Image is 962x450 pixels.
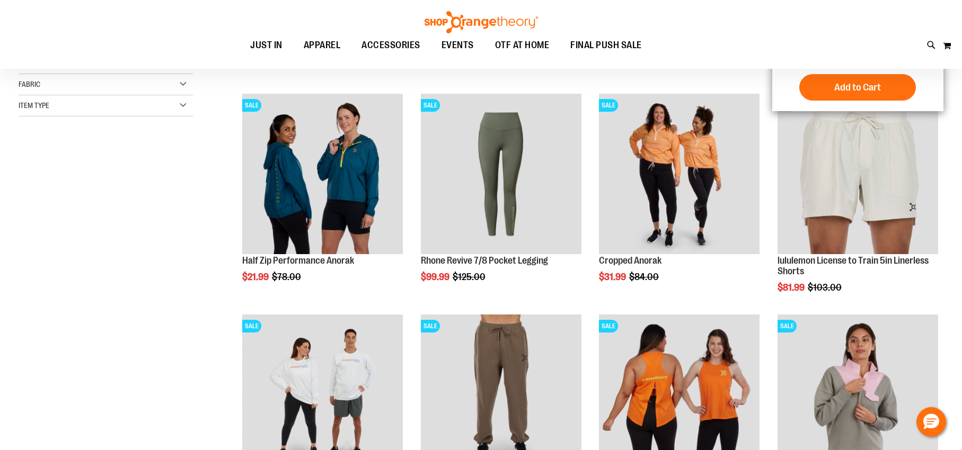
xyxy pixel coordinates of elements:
span: $103.00 [808,282,843,293]
span: APPAREL [304,33,341,57]
a: Rhone Revive 7/8 Pocket Legging [421,255,548,266]
div: product [772,88,943,320]
a: APPAREL [293,33,351,58]
img: Cropped Anorak primary image [599,94,760,254]
div: product [237,88,408,309]
span: Item Type [19,101,49,110]
span: Add to Cart [834,82,881,93]
a: EVENTS [431,33,484,58]
a: FINAL PUSH SALE [560,33,652,57]
a: JUST IN [240,33,293,58]
a: Cropped Anorak primary imageSALE [599,94,760,256]
span: SALE [778,320,797,332]
span: $78.00 [272,272,303,282]
a: ACCESSORIES [351,33,431,58]
img: Shop Orangetheory [423,11,540,33]
div: product [594,88,765,309]
span: JUST IN [250,33,283,57]
img: lululemon License to Train 5in Linerless Shorts [778,94,938,254]
span: SALE [242,99,261,112]
span: SALE [599,320,618,332]
a: Half Zip Performance AnorakSALE [242,94,403,256]
span: SALE [421,99,440,112]
a: OTF AT HOME [484,33,560,58]
span: OTF AT HOME [495,33,550,57]
div: product [416,88,587,309]
a: lululemon License to Train 5in Linerless Shorts [778,255,929,276]
button: Hello, have a question? Let’s chat. [916,407,946,437]
img: Half Zip Performance Anorak [242,94,403,254]
span: SALE [421,320,440,332]
img: Rhone Revive 7/8 Pocket Legging [421,94,581,254]
span: $21.99 [242,272,270,282]
span: $99.99 [421,272,451,282]
span: SALE [242,320,261,332]
span: ACCESSORIES [361,33,420,57]
a: lululemon License to Train 5in Linerless ShortsSALE [778,94,938,256]
span: $31.99 [599,272,628,282]
button: Add to Cart [799,74,916,101]
a: Rhone Revive 7/8 Pocket LeggingSALE [421,94,581,256]
a: Cropped Anorak [599,255,661,266]
span: $81.99 [778,282,806,293]
span: SALE [599,99,618,112]
span: EVENTS [442,33,474,57]
span: $84.00 [629,272,660,282]
span: Fabric [19,80,40,88]
span: $125.00 [453,272,487,282]
span: FINAL PUSH SALE [570,33,642,57]
a: Half Zip Performance Anorak [242,255,354,266]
